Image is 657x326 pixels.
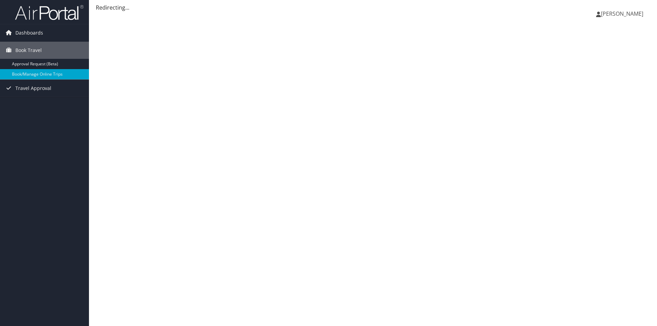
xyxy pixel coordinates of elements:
[15,4,83,21] img: airportal-logo.png
[96,3,650,12] div: Redirecting...
[15,80,51,97] span: Travel Approval
[15,24,43,41] span: Dashboards
[601,10,643,17] span: [PERSON_NAME]
[596,3,650,24] a: [PERSON_NAME]
[15,42,42,59] span: Book Travel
